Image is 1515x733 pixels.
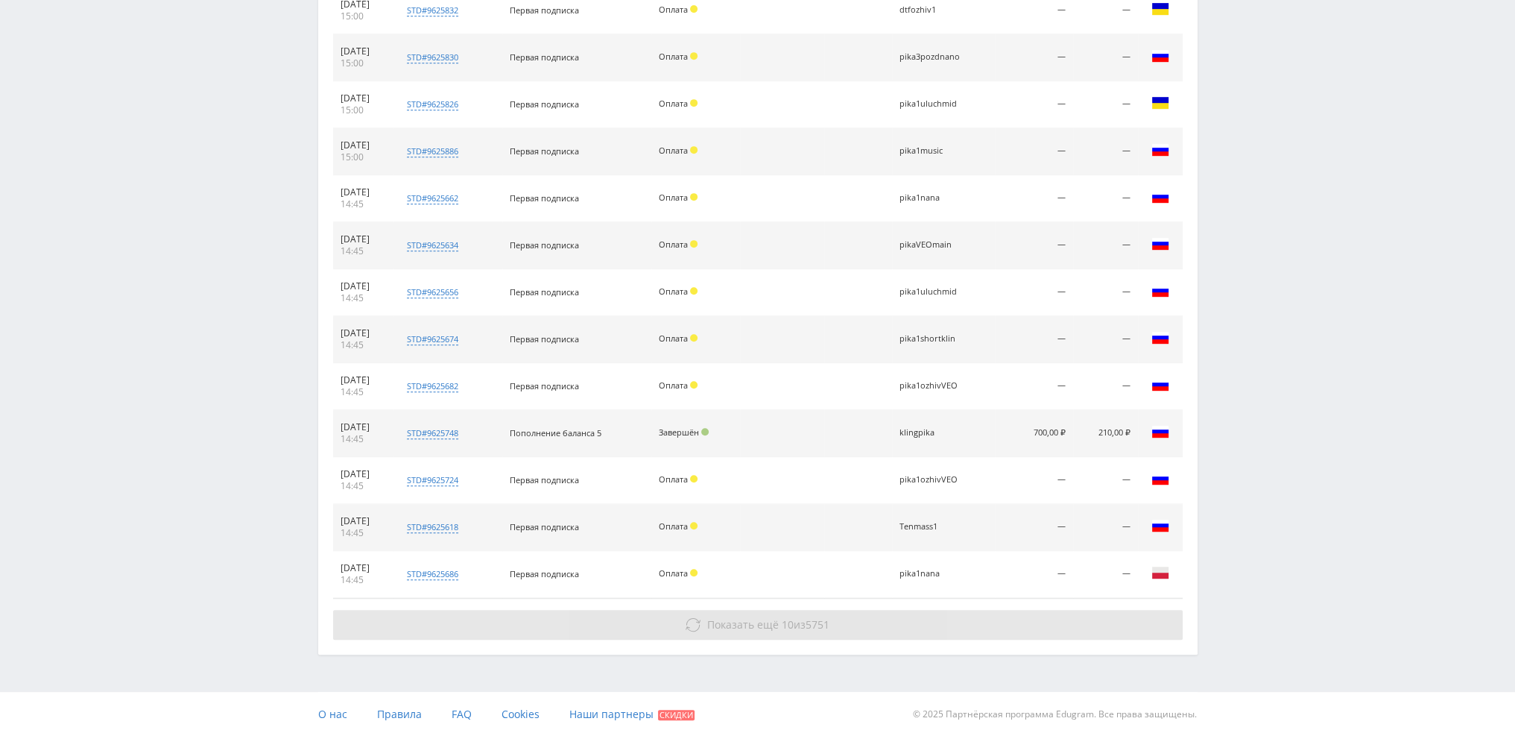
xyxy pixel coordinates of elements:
[341,468,386,480] div: [DATE]
[1151,376,1169,394] img: rus.png
[341,198,386,210] div: 14:45
[1073,551,1137,598] td: —
[341,57,386,69] div: 15:00
[407,380,458,392] div: std#9625682
[899,193,967,203] div: pika1nana
[452,707,472,721] span: FAQ
[690,475,698,482] span: Холд
[341,339,386,351] div: 14:45
[333,610,1183,640] button: Показать ещё 10из5751
[995,363,1073,410] td: —
[1151,329,1169,347] img: rus.png
[690,193,698,201] span: Холд
[407,145,458,157] div: std#9625886
[341,92,386,104] div: [DATE]
[659,286,688,297] span: Оплата
[510,286,579,298] span: Первая подписка
[995,504,1073,551] td: —
[407,192,458,204] div: std#9625662
[899,522,967,532] div: Tenmass1
[995,410,1073,457] td: 700,00 ₽
[659,520,688,532] span: Оплата
[659,474,688,485] span: Оплата
[1073,34,1137,81] td: —
[995,222,1073,269] td: —
[690,146,698,154] span: Холд
[995,34,1073,81] td: —
[899,52,967,62] div: pika3pozdnano
[659,192,688,203] span: Оплата
[407,51,458,63] div: std#9625830
[341,151,386,163] div: 15:00
[510,145,579,157] span: Первая подписка
[407,4,458,16] div: std#9625832
[407,239,458,251] div: std#9625634
[341,562,386,574] div: [DATE]
[899,240,967,250] div: pikaVEOmain
[1073,128,1137,175] td: —
[995,81,1073,128] td: —
[510,427,601,438] span: Пополнение баланса 5
[341,574,386,586] div: 14:45
[690,5,698,13] span: Холд
[707,617,829,632] span: из
[341,433,386,445] div: 14:45
[1151,282,1169,300] img: rus.png
[899,5,967,15] div: dtfozhiv1
[510,51,579,63] span: Первая подписка
[899,569,967,579] div: pika1nana
[659,145,688,156] span: Оплата
[690,569,698,576] span: Холд
[899,381,967,391] div: pika1ozhivVEO
[510,192,579,204] span: Первая подписка
[341,233,386,245] div: [DATE]
[407,98,458,110] div: std#9625826
[690,99,698,107] span: Холд
[1073,504,1137,551] td: —
[341,186,386,198] div: [DATE]
[899,287,967,297] div: pika1uluchmid
[407,521,458,533] div: std#9625618
[407,474,458,486] div: std#9625724
[1073,457,1137,504] td: —
[341,45,386,57] div: [DATE]
[899,475,967,485] div: pika1ozhivVEO
[659,239,688,250] span: Оплата
[510,239,579,251] span: Первая подписка
[690,334,698,342] span: Холд
[341,104,386,116] div: 15:00
[341,421,386,433] div: [DATE]
[341,327,386,339] div: [DATE]
[407,427,458,439] div: std#9625748
[782,617,794,632] span: 10
[1151,141,1169,159] img: rus.png
[707,617,779,632] span: Показать ещё
[899,428,967,438] div: klingpika
[341,386,386,398] div: 14:45
[659,51,688,62] span: Оплата
[899,334,967,344] div: pika1shortklin
[1073,316,1137,363] td: —
[341,480,386,492] div: 14:45
[1151,235,1169,253] img: rus.png
[1073,363,1137,410] td: —
[659,427,699,438] span: Завершён
[407,333,458,345] div: std#9625674
[341,374,386,386] div: [DATE]
[690,240,698,248] span: Холд
[1151,47,1169,65] img: rus.png
[995,551,1073,598] td: —
[502,707,540,721] span: Cookies
[1151,517,1169,535] img: rus.png
[407,568,458,580] div: std#9625686
[690,287,698,295] span: Холд
[690,52,698,60] span: Холд
[659,333,688,344] span: Оплата
[995,269,1073,316] td: —
[659,98,688,109] span: Оплата
[1151,94,1169,112] img: ukr.png
[341,10,386,22] div: 15:00
[569,707,654,721] span: Наши партнеры
[659,567,688,579] span: Оплата
[1151,423,1169,441] img: rus.png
